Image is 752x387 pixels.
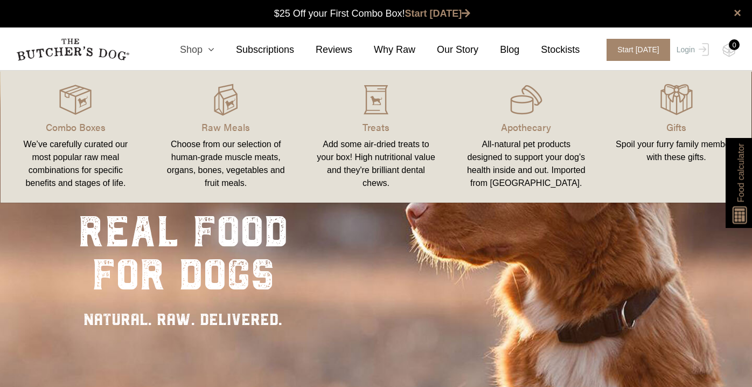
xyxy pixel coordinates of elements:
a: Gifts Spoil your furry family members with these gifts. [601,81,751,192]
p: Treats [314,120,438,134]
a: Apothecary All-natural pet products designed to support your dog’s health inside and out. Importe... [451,81,601,192]
span: Start [DATE] [607,39,670,61]
a: Login [674,39,709,61]
div: Add some air-dried treats to your box! High nutritional value and they're brilliant dental chews. [314,138,438,190]
a: Reviews [294,43,352,57]
a: Raw Meals Choose from our selection of human-grade muscle meats, organs, bones, vegetables and fr... [151,81,301,192]
a: Why Raw [352,43,415,57]
a: Treats Add some air-dried treats to your box! High nutritional value and they're brilliant dental... [301,81,451,192]
p: Raw Meals [164,120,288,134]
div: All-natural pet products designed to support your dog’s health inside and out. Imported from [GEO... [464,138,588,190]
div: real food for dogs [78,210,288,296]
span: Food calculator [734,143,747,202]
a: Start [DATE] [405,8,471,19]
div: We’ve carefully curated our most popular raw meal combinations for specific benefits and stages o... [13,138,138,190]
p: Apothecary [464,120,588,134]
div: Spoil your furry family members with these gifts. [614,138,739,164]
div: 0 [729,39,740,50]
a: Start [DATE] [596,39,674,61]
a: close [734,6,741,19]
a: Shop [158,43,214,57]
p: Gifts [614,120,739,134]
p: Combo Boxes [13,120,138,134]
div: Choose from our selection of human-grade muscle meats, organs, bones, vegetables and fruit meals. [164,138,288,190]
div: NATURAL. RAW. DELIVERED. [78,307,288,331]
a: Stockists [519,43,580,57]
img: TBD_Cart-Empty.png [722,43,736,57]
a: Subscriptions [214,43,294,57]
a: Combo Boxes We’ve carefully curated our most popular raw meal combinations for specific benefits ... [1,81,151,192]
a: Blog [478,43,519,57]
a: Our Story [415,43,478,57]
